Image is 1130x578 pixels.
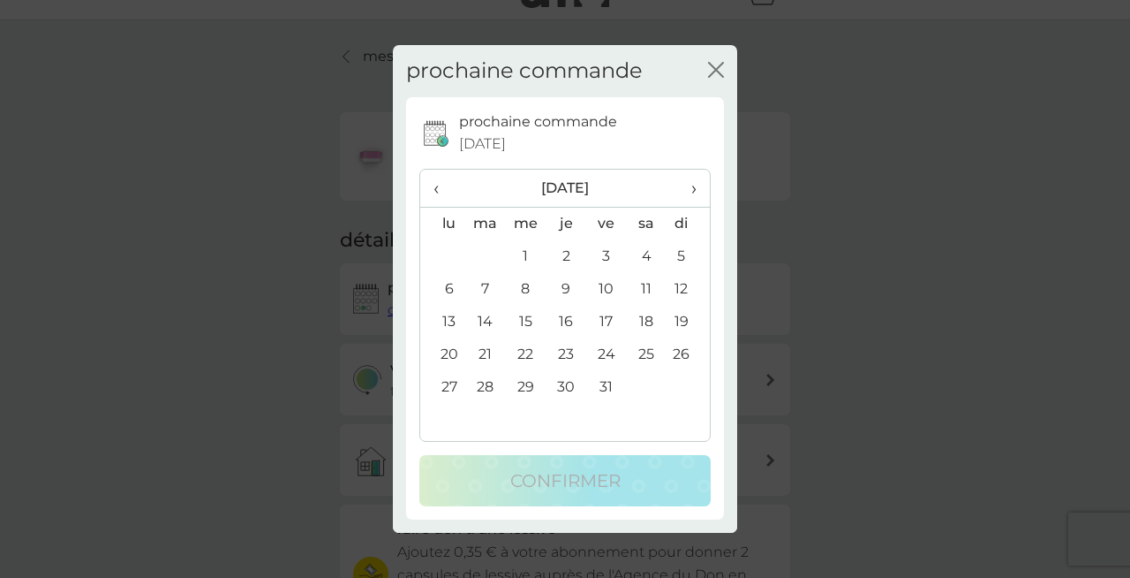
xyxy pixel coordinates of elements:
td: 19 [667,306,710,338]
td: 27 [420,371,464,404]
span: ‹ [433,170,451,207]
span: [DATE] [459,133,506,156]
td: 5 [667,240,710,273]
td: 15 [505,306,546,338]
td: 17 [586,306,627,338]
span: › [680,170,697,207]
td: 9 [546,273,587,306]
p: prochaine commande [459,110,617,133]
td: 24 [586,338,627,371]
td: 23 [546,338,587,371]
th: lu [420,207,464,240]
td: 25 [627,338,667,371]
th: ve [586,207,627,240]
td: 31 [586,371,627,404]
td: 10 [586,273,627,306]
td: 7 [464,273,505,306]
td: 21 [464,338,505,371]
td: 4 [627,240,667,273]
th: di [667,207,710,240]
th: je [546,207,587,240]
td: 11 [627,273,667,306]
td: 8 [505,273,546,306]
th: me [505,207,546,240]
td: 26 [667,338,710,371]
td: 28 [464,371,505,404]
td: 1 [505,240,546,273]
td: 16 [546,306,587,338]
h2: prochaine commande [406,58,643,84]
td: 30 [546,371,587,404]
button: confirmer [419,455,711,506]
td: 12 [667,273,710,306]
button: fermer [708,62,724,80]
td: 13 [420,306,464,338]
th: [DATE] [464,170,667,208]
td: 3 [586,240,627,273]
th: sa [627,207,667,240]
td: 18 [627,306,667,338]
td: 22 [505,338,546,371]
p: confirmer [510,467,621,495]
td: 6 [420,273,464,306]
th: ma [464,207,505,240]
td: 29 [505,371,546,404]
td: 14 [464,306,505,338]
td: 20 [420,338,464,371]
td: 2 [546,240,587,273]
